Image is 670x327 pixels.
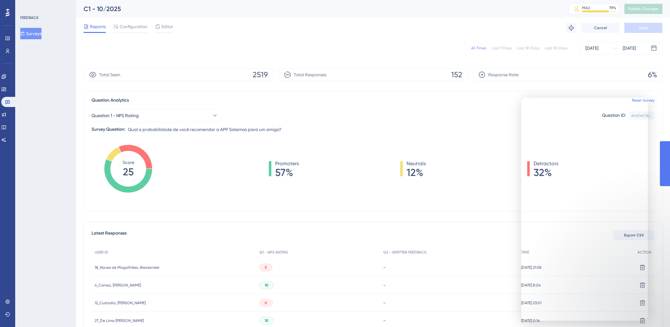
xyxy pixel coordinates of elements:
[643,302,662,321] iframe: UserGuiding AI Assistant Launcher
[161,23,173,30] span: Editor
[20,15,39,20] div: FEEDBACK
[648,70,657,80] span: 6%
[383,282,515,288] div: -
[594,25,607,30] span: Cancel
[582,5,590,10] div: MAU
[259,250,288,255] span: Q1 - NPS RATING
[407,160,426,167] span: Neutrals
[265,265,267,270] span: 5
[95,265,160,270] span: 18_Naves de Magalhães, Alexsander
[123,166,134,178] tspan: 25
[383,318,515,324] div: -
[265,318,269,323] span: 10
[92,126,125,133] div: Survey Question:
[275,167,299,178] span: 57%
[95,300,146,305] span: 12_Custodio, [PERSON_NAME]
[95,318,144,323] span: 27_De Lima [PERSON_NAME]
[92,109,218,122] button: Question 1 - NPS Rating
[95,250,108,255] span: USER ID
[624,23,662,33] button: Save
[383,264,515,270] div: -
[92,97,129,104] span: Question Analytics
[92,112,139,119] span: Question 1 - NPS Rating
[92,230,127,241] span: Latest Responses
[90,23,106,30] span: Reports
[123,160,134,165] tspan: Score
[491,46,512,51] div: Last 7 Days
[265,300,267,305] span: 0
[84,4,553,13] div: C1 - 10/2025
[585,44,598,52] div: [DATE]
[521,98,648,321] iframe: Intercom live chat
[253,70,268,80] span: 2519
[383,300,515,306] div: -
[639,25,648,30] span: Save
[581,23,619,33] button: Cancel
[20,28,41,39] button: Surveys
[628,6,659,11] span: Publish Changes
[488,71,519,79] span: Response Rate
[609,5,616,10] div: 79 %
[95,283,141,288] span: 4_Correa, [PERSON_NAME]
[265,283,269,288] span: 10
[517,46,540,51] div: Last 30 Days
[275,160,299,167] span: Promoters
[128,126,281,133] span: Qual a probabilidade de você recomendar a APP Sistemas para um amigo?
[294,71,326,79] span: Total Responses
[624,4,662,14] button: Publish Changes
[120,23,148,30] span: Configuration
[383,250,427,255] span: Q2 - WRITTEN FEEDBACK
[99,71,120,79] span: Total Seen
[471,46,486,51] div: All Times
[407,167,426,178] span: 12%
[451,70,462,80] span: 152
[623,44,636,52] div: [DATE]
[545,46,567,51] div: Last 90 Days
